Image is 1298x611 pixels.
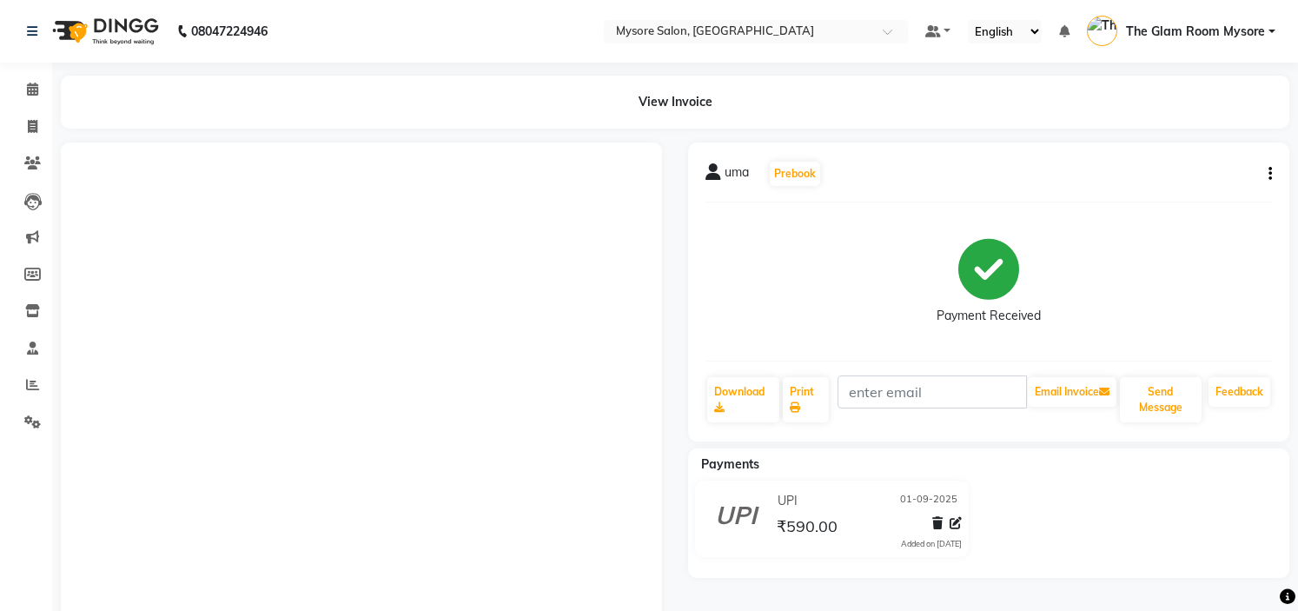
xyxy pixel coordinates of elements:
[1126,23,1265,41] span: The Glam Room Mysore
[900,492,957,510] span: 01-09-2025
[707,377,779,422] a: Download
[1209,377,1270,407] a: Feedback
[1028,377,1116,407] button: Email Invoice
[770,162,820,186] button: Prebook
[61,76,1289,129] div: View Invoice
[725,163,749,188] span: uma
[191,7,268,56] b: 08047224946
[701,456,759,472] span: Payments
[1087,16,1117,46] img: The Glam Room Mysore
[838,375,1026,408] input: enter email
[1120,377,1202,422] button: Send Message
[783,377,830,422] a: Print
[44,7,163,56] img: logo
[777,516,838,541] span: ₹590.00
[901,538,962,550] div: Added on [DATE]
[778,492,798,510] span: UPI
[937,307,1041,325] div: Payment Received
